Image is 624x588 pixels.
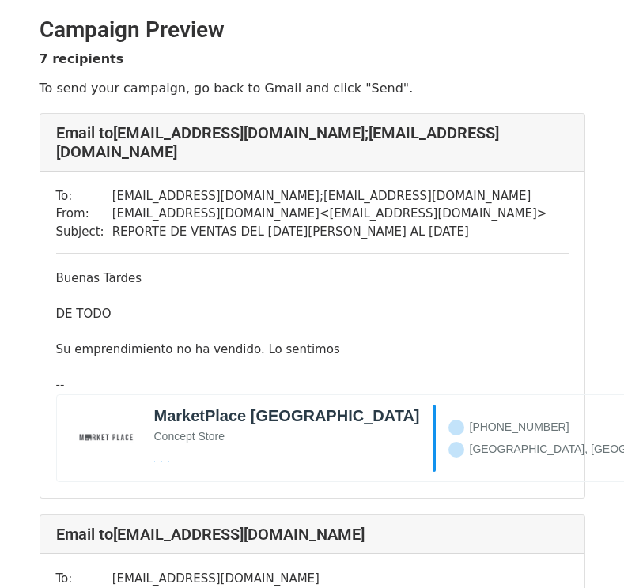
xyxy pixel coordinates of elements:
td: [EMAIL_ADDRESS][DOMAIN_NAME] ; [EMAIL_ADDRESS][DOMAIN_NAME] [112,187,547,205]
img: marketplacenicaragua [71,405,138,472]
h2: Campaign Preview [40,17,585,43]
td: From: [56,205,112,223]
span: Concept Store [154,430,225,443]
td: To: [56,187,112,205]
td: REPORTE DE VENTAS DEL [DATE][PERSON_NAME] AL [DATE] [112,223,547,241]
div: Su emprendimiento no ha vendido. Lo sentimos [56,341,569,359]
strong: 7 recipients [40,51,124,66]
div: DE TODO [56,305,569,323]
h4: Email to [EMAIL_ADDRESS][DOMAIN_NAME] ; [EMAIL_ADDRESS][DOMAIN_NAME] [56,123,569,161]
td: [EMAIL_ADDRESS][DOMAIN_NAME] [112,570,547,588]
td: To: [56,570,112,588]
span: -- [56,378,65,392]
p: To send your campaign, go back to Gmail and click "Send". [40,80,585,96]
div: Buenas Tardes [56,269,569,288]
b: MarketPlace [GEOGRAPHIC_DATA] [154,406,420,425]
h4: Email to [EMAIL_ADDRESS][DOMAIN_NAME] [56,525,569,544]
td: [EMAIL_ADDRESS][DOMAIN_NAME] < [EMAIL_ADDRESS][DOMAIN_NAME] > [112,205,547,223]
td: Subject: [56,223,112,241]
